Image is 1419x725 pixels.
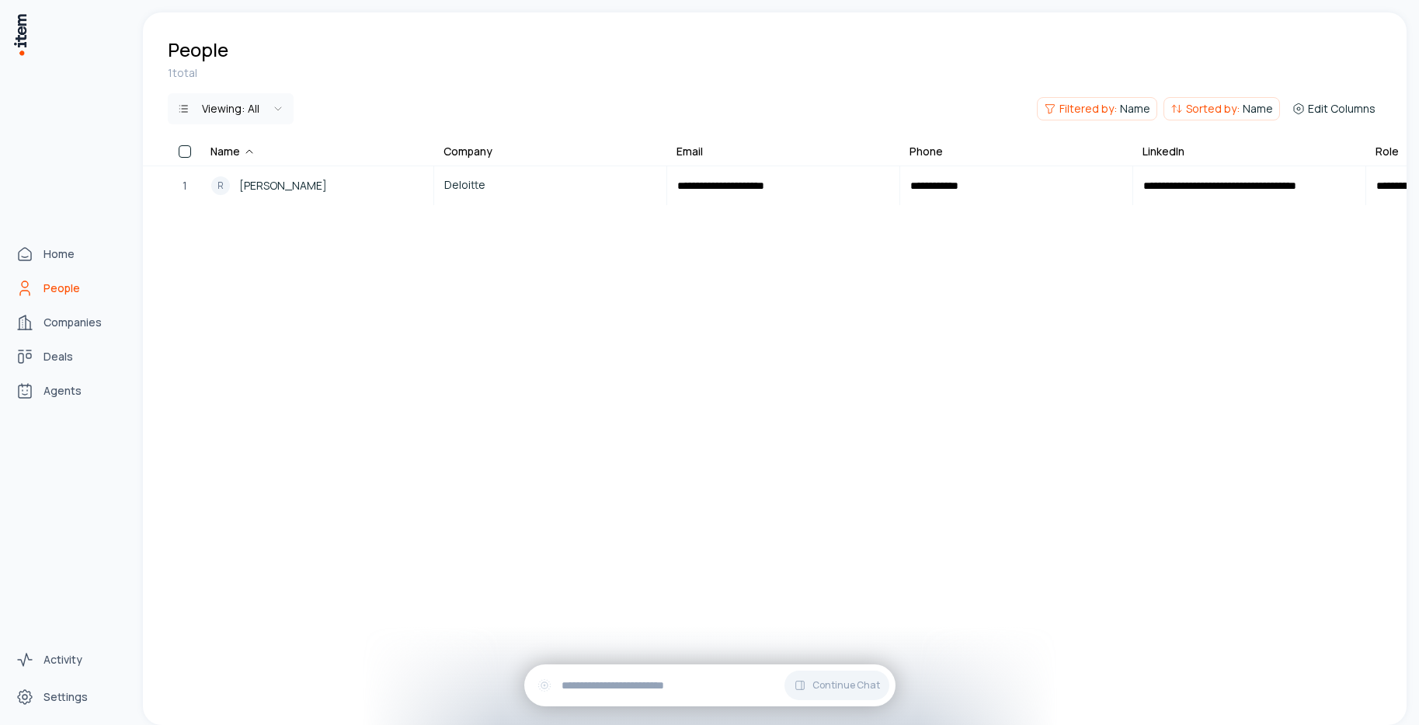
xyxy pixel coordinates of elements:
div: Continue Chat [524,664,896,706]
div: Email [676,144,703,159]
span: Deloitte [444,176,656,193]
a: Activity [9,644,127,675]
div: Name [210,144,256,159]
button: Sorted by:Name [1163,97,1280,120]
a: Deloitte [435,167,666,204]
button: Continue Chat [784,671,889,700]
button: Edit Columns [1286,98,1382,120]
div: Phone [909,144,943,159]
div: Role [1376,144,1399,159]
a: R[PERSON_NAME] [202,167,433,204]
span: Name [1120,101,1150,117]
div: LinkedIn [1143,144,1184,159]
div: Viewing: [202,101,259,117]
a: Home [9,239,127,270]
span: Continue Chat [812,679,880,692]
span: Home [43,246,75,262]
span: Name [1243,101,1273,117]
img: Item Brain Logo [12,12,28,57]
span: 1 [183,177,187,194]
span: Edit Columns [1308,101,1376,117]
div: R [211,176,230,195]
a: Companies [9,307,127,338]
span: Deals [43,349,73,364]
div: 1 total [168,65,1382,81]
button: Filtered by:Name [1037,97,1157,120]
span: Activity [43,652,82,667]
span: [PERSON_NAME] [239,177,327,194]
span: Sorted by: [1186,101,1240,117]
div: Company [443,144,492,159]
a: Deals [9,341,127,372]
span: Settings [43,689,88,705]
span: People [43,281,80,296]
a: Agents [9,375,127,406]
span: Agents [43,383,82,399]
a: Settings [9,681,127,713]
h1: People [168,37,228,62]
span: Filtered by: [1059,101,1117,117]
a: People [9,273,127,304]
span: Companies [43,315,102,330]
